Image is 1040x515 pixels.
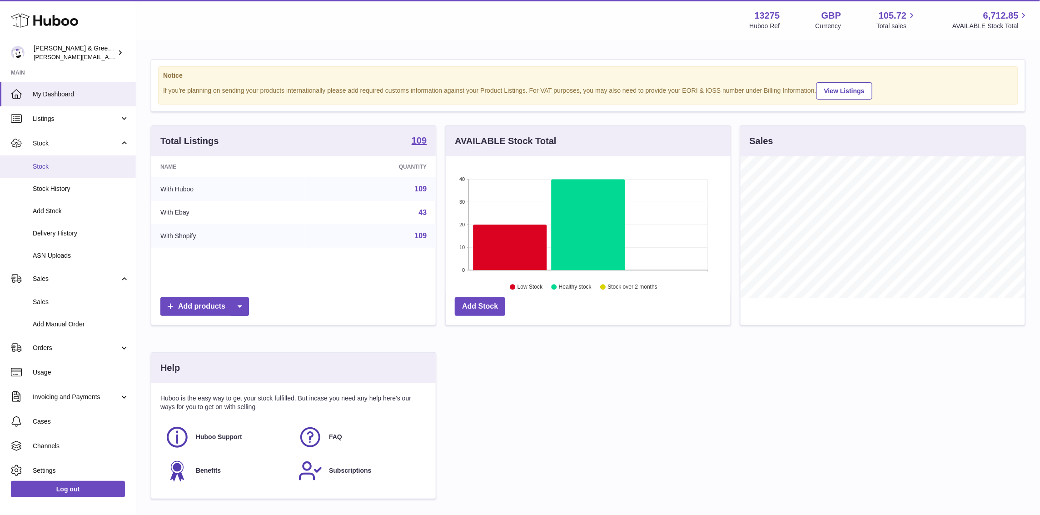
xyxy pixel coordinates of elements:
[608,284,657,290] text: Stock over 2 months
[455,135,556,147] h3: AVAILABLE Stock Total
[163,71,1013,80] strong: Notice
[33,185,129,193] span: Stock History
[160,297,249,316] a: Add products
[419,209,427,216] a: 43
[952,22,1029,30] span: AVAILABLE Stock Total
[165,425,289,450] a: Huboo Support
[151,177,305,201] td: With Huboo
[983,10,1019,22] span: 6,712.85
[165,459,289,483] a: Benefits
[33,320,129,329] span: Add Manual Order
[33,162,129,171] span: Stock
[412,136,427,145] strong: 109
[160,135,219,147] h3: Total Listings
[460,176,465,182] text: 40
[151,224,305,248] td: With Shopify
[816,22,841,30] div: Currency
[33,417,129,426] span: Cases
[816,82,872,100] a: View Listings
[750,22,780,30] div: Huboo Ref
[196,466,221,475] span: Benefits
[460,222,465,227] text: 20
[11,481,125,497] a: Log out
[33,466,129,475] span: Settings
[455,297,505,316] a: Add Stock
[160,362,180,374] h3: Help
[33,393,119,401] span: Invoicing and Payments
[415,232,427,240] a: 109
[755,10,780,22] strong: 13275
[33,298,129,306] span: Sales
[33,275,119,283] span: Sales
[33,139,119,148] span: Stock
[460,245,465,250] text: 10
[518,284,543,290] text: Low Stock
[559,284,592,290] text: Healthy stock
[329,433,342,441] span: FAQ
[196,433,242,441] span: Huboo Support
[33,368,129,377] span: Usage
[879,10,906,22] span: 105.72
[33,442,129,450] span: Channels
[33,115,119,123] span: Listings
[460,199,465,205] text: 30
[750,135,773,147] h3: Sales
[821,10,841,22] strong: GBP
[876,10,917,30] a: 105.72 Total sales
[305,156,436,177] th: Quantity
[11,46,25,60] img: ellen@bluebadgecompany.co.uk
[298,459,422,483] a: Subscriptions
[876,22,917,30] span: Total sales
[160,394,427,411] p: Huboo is the easy way to get your stock fulfilled. But incase you need any help here's our ways f...
[463,267,465,273] text: 0
[33,251,129,260] span: ASN Uploads
[163,81,1013,100] div: If you're planning on sending your products internationally please add required customs informati...
[952,10,1029,30] a: 6,712.85 AVAILABLE Stock Total
[33,207,129,215] span: Add Stock
[34,53,182,60] span: [PERSON_NAME][EMAIL_ADDRESS][DOMAIN_NAME]
[151,156,305,177] th: Name
[33,90,129,99] span: My Dashboard
[415,185,427,193] a: 109
[33,229,129,238] span: Delivery History
[298,425,422,450] a: FAQ
[151,201,305,225] td: With Ebay
[329,466,371,475] span: Subscriptions
[33,344,119,352] span: Orders
[412,136,427,147] a: 109
[34,44,115,61] div: [PERSON_NAME] & Green Ltd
